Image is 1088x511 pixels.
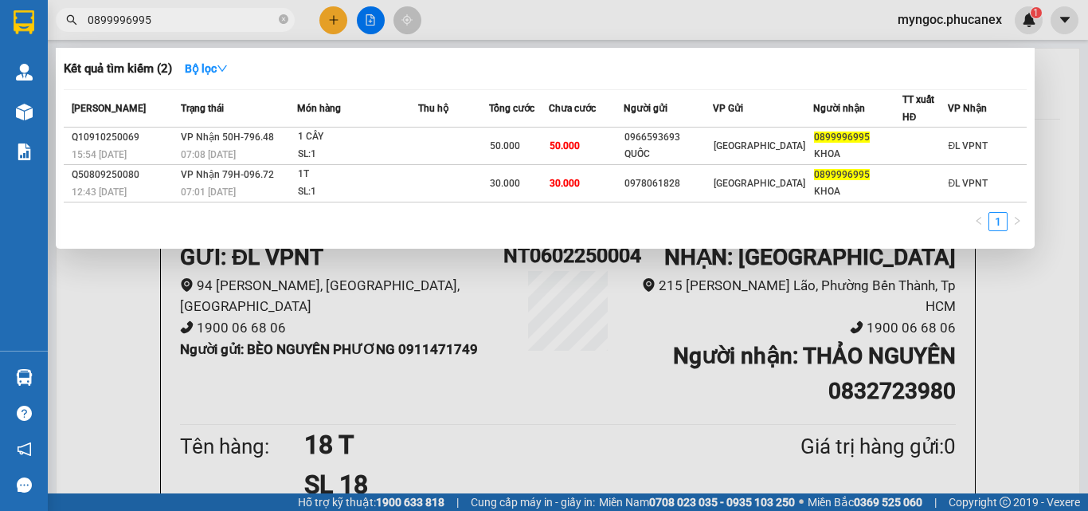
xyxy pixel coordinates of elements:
h3: Kết quả tìm kiếm ( 2 ) [64,61,172,77]
button: Bộ lọcdown [172,56,241,81]
span: Trạng thái [181,103,224,114]
img: warehouse-icon [16,369,33,386]
span: 15:54 [DATE] [72,149,127,160]
button: left [969,212,988,231]
span: 0899996995 [814,169,870,180]
span: notification [17,442,32,457]
span: ĐL VPNT [949,178,988,189]
span: [GEOGRAPHIC_DATA] [714,140,805,151]
span: close-circle [279,13,288,28]
span: VP Gửi [713,103,743,114]
input: Tìm tên, số ĐT hoặc mã đơn [88,11,276,29]
span: [GEOGRAPHIC_DATA] [714,178,805,189]
span: 12:43 [DATE] [72,187,127,198]
span: Món hàng [297,103,341,114]
div: KHOA [814,146,902,163]
span: Tổng cước [489,103,534,114]
span: TT xuất HĐ [902,94,934,123]
img: solution-icon [16,143,33,160]
span: VP Nhận 79H-096.72 [181,169,274,180]
span: Người nhận [813,103,865,114]
img: warehouse-icon [16,104,33,120]
span: search [66,14,77,26]
div: SL: 1 [298,183,417,201]
span: 0899996995 [814,132,870,143]
span: 50.000 [490,140,520,151]
div: QUỐC [624,146,712,163]
div: SL: 1 [298,146,417,163]
a: 1 [989,213,1007,230]
div: Q50809250080 [72,167,176,183]
button: right [1008,212,1027,231]
span: 50.000 [550,140,580,151]
li: Next Page [1008,212,1027,231]
span: VP Nhận 50H-796.48 [181,132,274,143]
div: 0966593693 [624,129,712,146]
span: 30.000 [550,178,580,189]
span: 07:01 [DATE] [181,187,236,198]
span: Người gửi [624,103,667,114]
span: down [217,63,228,74]
li: Previous Page [969,212,988,231]
span: Thu hộ [418,103,448,114]
div: 0978061828 [624,175,712,192]
img: warehouse-icon [16,64,33,81]
span: right [1012,216,1022,226]
span: question-circle [17,406,32,421]
span: [PERSON_NAME] [72,103,146,114]
span: VP Nhận [948,103,987,114]
span: ĐL VPNT [949,140,988,151]
li: 1 [988,212,1008,231]
img: logo-vxr [14,10,34,34]
div: Q10910250069 [72,129,176,146]
div: 1 CÂY [298,128,417,146]
div: 1T [298,166,417,183]
div: KHOA [814,183,902,200]
span: 07:08 [DATE] [181,149,236,160]
span: 30.000 [490,178,520,189]
span: left [974,216,984,226]
span: close-circle [279,14,288,24]
strong: Bộ lọc [185,62,228,75]
span: message [17,478,32,493]
span: Chưa cước [549,103,596,114]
